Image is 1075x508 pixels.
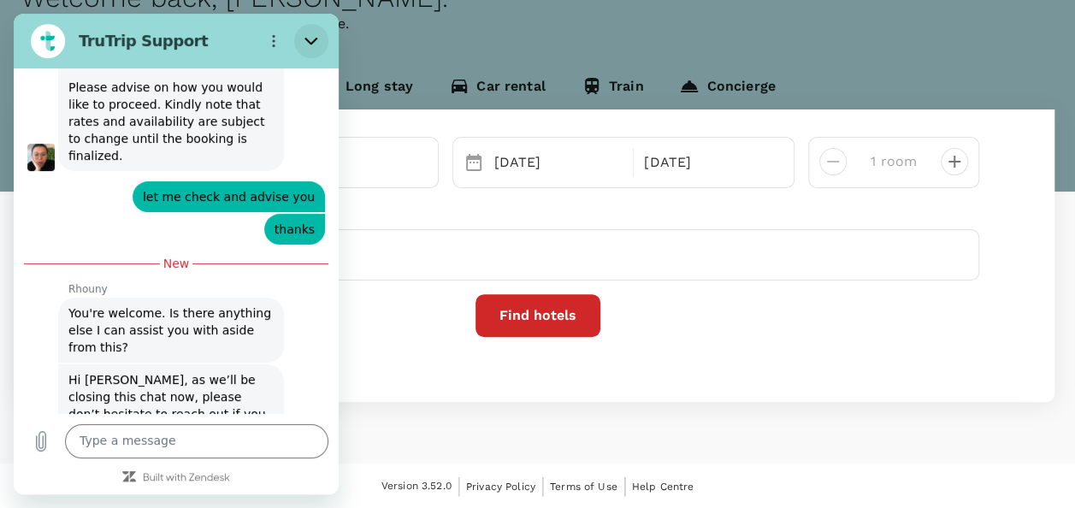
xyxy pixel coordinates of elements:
span: Version 3.52.0 [381,478,452,495]
a: Train [564,68,662,109]
p: Planning a business trip? Get started from here. [21,14,1054,34]
a: Help Centre [632,477,694,496]
span: thanks [261,207,301,224]
iframe: Messaging window [14,14,339,494]
h2: TruTrip Support [65,17,236,38]
a: Car rental [431,68,564,109]
span: let me check and advise you [129,174,301,192]
div: Travellers [96,202,979,222]
button: Upload file [10,411,44,445]
span: Hi [PERSON_NAME], as we’ll be closing this chat now, please don’t hesitate to reach out if you ne... [55,357,260,426]
a: Terms of Use [550,477,617,496]
span: New [150,241,176,258]
span: Help Centre [632,481,694,493]
button: Options menu [243,10,277,44]
span: Terms of Use [550,481,617,493]
button: Find hotels [475,294,600,337]
button: Close [281,10,315,44]
span: Privacy Policy [466,481,535,493]
p: Rhouny [55,269,325,282]
div: [DATE] [487,145,630,180]
button: Open [426,162,429,165]
button: decrease [941,148,968,175]
a: Concierge [661,68,793,109]
div: [DATE] [637,145,780,180]
a: Long stay [300,68,431,109]
span: You're welcome. Is there anything else I can assist you with aside from this? [55,291,260,342]
a: Built with Zendesk: Visit the Zendesk website in a new tab [129,459,216,470]
a: Privacy Policy [466,477,535,496]
p: Your recent search [96,357,979,375]
input: Add rooms [860,148,927,175]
